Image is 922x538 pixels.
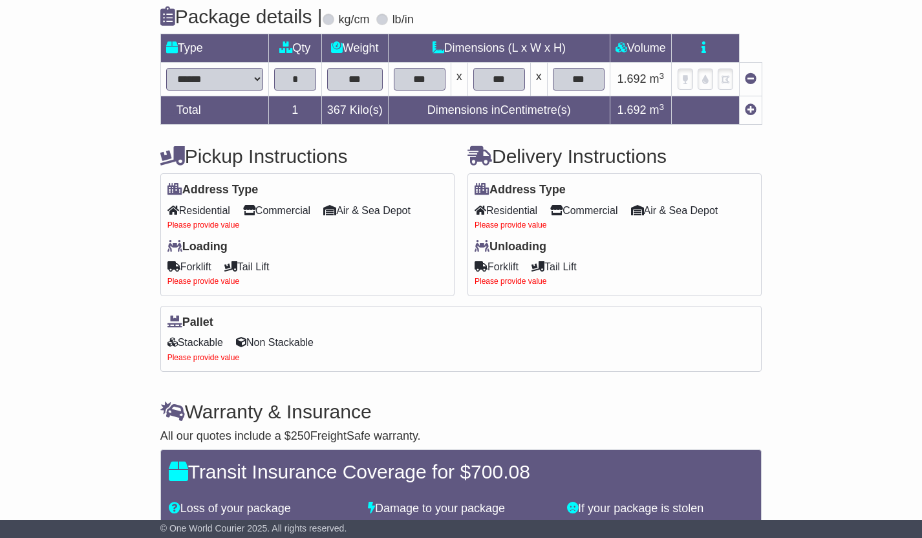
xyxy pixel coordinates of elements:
label: Address Type [475,183,566,197]
label: Unloading [475,240,546,254]
td: Weight [321,34,388,63]
span: Residential [167,200,230,221]
span: Commercial [550,200,617,221]
span: m [650,103,665,116]
span: Non Stackable [236,332,314,352]
a: Add new item [745,103,756,116]
h4: Transit Insurance Coverage for $ [169,461,754,482]
span: 367 [327,103,347,116]
span: Commercial [243,200,310,221]
div: Please provide value [167,353,755,362]
h4: Delivery Instructions [467,145,762,167]
div: All our quotes include a $ FreightSafe warranty. [160,429,762,444]
div: Please provide value [475,277,755,286]
span: m [650,72,665,85]
td: x [530,63,547,96]
span: Tail Lift [531,257,577,277]
label: lb/in [392,13,414,27]
td: Total [160,96,268,125]
label: kg/cm [339,13,370,27]
span: © One World Courier 2025. All rights reserved. [160,523,347,533]
div: Damage to your package [361,502,561,516]
span: Forklift [167,257,211,277]
div: Loss of your package [162,502,361,516]
span: 250 [291,429,310,442]
div: Please provide value [167,277,447,286]
td: Type [160,34,268,63]
td: 1 [268,96,321,125]
span: 1.692 [617,72,646,85]
label: Loading [167,240,228,254]
div: If your package is stolen [561,502,760,516]
td: Kilo(s) [321,96,388,125]
span: Stackable [167,332,223,352]
td: Dimensions (L x W x H) [388,34,610,63]
label: Address Type [167,183,259,197]
h4: Package details | [160,6,323,27]
span: 700.08 [471,461,530,482]
span: Forklift [475,257,519,277]
div: Please provide value [475,221,755,230]
span: Air & Sea Depot [631,200,718,221]
td: Qty [268,34,321,63]
span: Air & Sea Depot [323,200,411,221]
span: Residential [475,200,537,221]
span: Tail Lift [224,257,270,277]
span: 1.692 [617,103,646,116]
label: Pallet [167,316,213,330]
td: x [451,63,467,96]
sup: 3 [659,71,665,81]
a: Remove this item [745,72,756,85]
div: Please provide value [167,221,447,230]
td: Volume [610,34,671,63]
sup: 3 [659,102,665,112]
h4: Pickup Instructions [160,145,455,167]
td: Dimensions in Centimetre(s) [388,96,610,125]
h4: Warranty & Insurance [160,401,762,422]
